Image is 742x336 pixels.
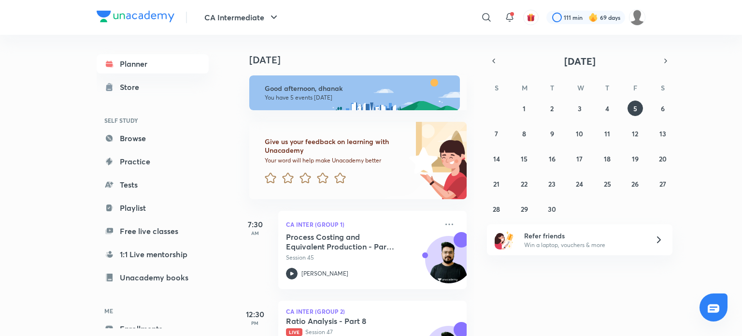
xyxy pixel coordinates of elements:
[249,54,476,66] h4: [DATE]
[544,126,560,141] button: September 9, 2025
[550,104,554,113] abbr: September 2, 2025
[286,219,438,230] p: CA Inter (Group 1)
[655,151,671,166] button: September 20, 2025
[544,151,560,166] button: September 16, 2025
[97,175,209,194] a: Tests
[516,151,532,166] button: September 15, 2025
[516,101,532,116] button: September 1, 2025
[576,179,583,189] abbr: September 24, 2025
[500,54,659,68] button: [DATE]
[516,126,532,141] button: September 8, 2025
[659,154,667,163] abbr: September 20, 2025
[549,154,556,163] abbr: September 16, 2025
[516,201,532,217] button: September 29, 2025
[550,83,554,92] abbr: Tuesday
[659,179,666,189] abbr: September 27, 2025
[97,198,209,218] a: Playlist
[236,230,274,236] p: AM
[286,316,406,326] h5: Ratio Analysis - Part 8
[493,179,499,189] abbr: September 21, 2025
[588,13,598,22] img: streak
[604,179,611,189] abbr: September 25, 2025
[97,112,209,129] h6: SELF STUDY
[97,129,209,148] a: Browse
[599,101,615,116] button: September 4, 2025
[521,205,528,214] abbr: September 29, 2025
[97,152,209,171] a: Practice
[629,9,645,26] img: dhanak
[97,54,209,73] a: Planner
[489,151,504,166] button: September 14, 2025
[661,83,665,92] abbr: Saturday
[628,176,643,191] button: September 26, 2025
[577,83,584,92] abbr: Wednesday
[548,179,556,189] abbr: September 23, 2025
[97,11,174,25] a: Company Logo
[301,269,348,278] p: [PERSON_NAME]
[493,205,500,214] abbr: September 28, 2025
[495,129,498,138] abbr: September 7, 2025
[97,268,209,287] a: Unacademy books
[578,104,582,113] abbr: September 3, 2025
[655,101,671,116] button: September 6, 2025
[489,176,504,191] button: September 21, 2025
[527,13,535,22] img: avatar
[495,83,499,92] abbr: Sunday
[236,219,274,230] h5: 7:30
[544,201,560,217] button: September 30, 2025
[265,94,451,102] p: You have 5 events [DATE]
[286,253,438,262] p: Session 45
[265,157,406,164] p: Your word will help make Unacademy better
[564,55,596,68] span: [DATE]
[236,320,274,326] p: PM
[655,126,671,141] button: September 13, 2025
[265,137,406,155] h6: Give us your feedback on learning with Unacademy
[97,11,174,22] img: Company Logo
[97,303,209,319] h6: ME
[516,176,532,191] button: September 22, 2025
[524,241,643,249] p: Win a laptop, vouchers & more
[426,241,472,288] img: Avatar
[120,81,145,93] div: Store
[523,104,526,113] abbr: September 1, 2025
[633,83,637,92] abbr: Friday
[524,231,643,241] h6: Refer friends
[495,230,514,249] img: referral
[548,205,556,214] abbr: September 30, 2025
[544,101,560,116] button: September 2, 2025
[632,154,639,163] abbr: September 19, 2025
[286,328,302,336] span: Live
[522,129,526,138] abbr: September 8, 2025
[572,151,587,166] button: September 17, 2025
[604,129,610,138] abbr: September 11, 2025
[605,83,609,92] abbr: Thursday
[604,154,611,163] abbr: September 18, 2025
[522,83,528,92] abbr: Monday
[199,8,285,27] button: CA Intermediate
[632,129,638,138] abbr: September 12, 2025
[659,129,666,138] abbr: September 13, 2025
[97,221,209,241] a: Free live classes
[376,122,467,199] img: feedback_image
[249,75,460,110] img: afternoon
[661,104,665,113] abbr: September 6, 2025
[576,154,583,163] abbr: September 17, 2025
[489,126,504,141] button: September 7, 2025
[521,179,528,189] abbr: September 22, 2025
[628,126,643,141] button: September 12, 2025
[544,176,560,191] button: September 23, 2025
[572,126,587,141] button: September 10, 2025
[286,232,406,251] h5: Process Costing and Equivalent Production - Part 2
[605,104,609,113] abbr: September 4, 2025
[599,176,615,191] button: September 25, 2025
[550,129,554,138] abbr: September 9, 2025
[599,126,615,141] button: September 11, 2025
[489,201,504,217] button: September 28, 2025
[265,84,451,93] h6: Good afternoon, dhanak
[521,154,528,163] abbr: September 15, 2025
[236,308,274,320] h5: 12:30
[286,308,459,314] p: CA Inter (Group 2)
[97,77,209,97] a: Store
[599,151,615,166] button: September 18, 2025
[493,154,500,163] abbr: September 14, 2025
